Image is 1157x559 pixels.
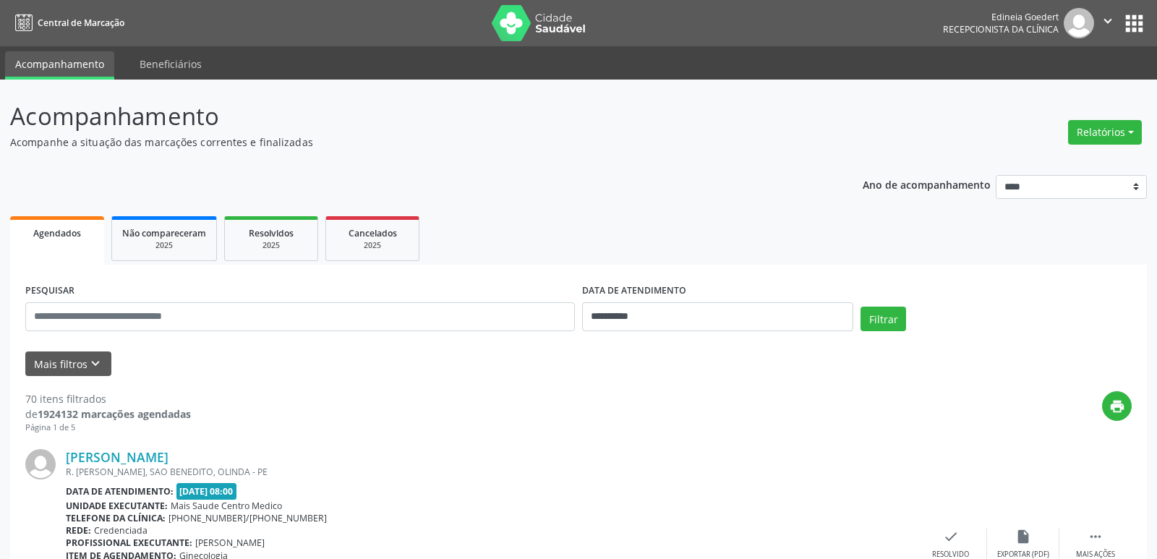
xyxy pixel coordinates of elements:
[25,449,56,479] img: img
[66,512,166,524] b: Telefone da clínica:
[235,240,307,251] div: 2025
[249,227,294,239] span: Resolvidos
[122,227,206,239] span: Não compareceram
[10,11,124,35] a: Central de Marcação
[168,512,327,524] span: [PHONE_NUMBER]/[PHONE_NUMBER]
[94,524,148,537] span: Credenciada
[25,351,111,377] button: Mais filtroskeyboard_arrow_down
[25,391,191,406] div: 70 itens filtrados
[1068,120,1142,145] button: Relatórios
[582,280,686,302] label: DATA DE ATENDIMENTO
[1102,391,1132,421] button: print
[66,449,168,465] a: [PERSON_NAME]
[171,500,282,512] span: Mais Saude Centro Medico
[25,422,191,434] div: Página 1 de 5
[66,466,915,478] div: R. [PERSON_NAME], SAO BENEDITO, OLINDA - PE
[349,227,397,239] span: Cancelados
[122,240,206,251] div: 2025
[129,51,212,77] a: Beneficiários
[1122,11,1147,36] button: apps
[943,529,959,545] i: check
[1064,8,1094,38] img: img
[195,537,265,549] span: [PERSON_NAME]
[38,17,124,29] span: Central de Marcação
[1088,529,1103,545] i: 
[66,524,91,537] b: Rede:
[863,175,991,193] p: Ano de acompanhamento
[25,280,74,302] label: PESQUISAR
[33,227,81,239] span: Agendados
[66,485,174,498] b: Data de atendimento:
[25,406,191,422] div: de
[861,307,906,331] button: Filtrar
[66,537,192,549] b: Profissional executante:
[1100,13,1116,29] i: 
[38,407,191,421] strong: 1924132 marcações agendadas
[336,240,409,251] div: 2025
[1094,8,1122,38] button: 
[176,483,237,500] span: [DATE] 08:00
[1109,398,1125,414] i: print
[66,500,168,512] b: Unidade executante:
[943,23,1059,35] span: Recepcionista da clínica
[10,135,806,150] p: Acompanhe a situação das marcações correntes e finalizadas
[10,98,806,135] p: Acompanhamento
[87,356,103,372] i: keyboard_arrow_down
[5,51,114,80] a: Acompanhamento
[1015,529,1031,545] i: insert_drive_file
[943,11,1059,23] div: Edineia Goedert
